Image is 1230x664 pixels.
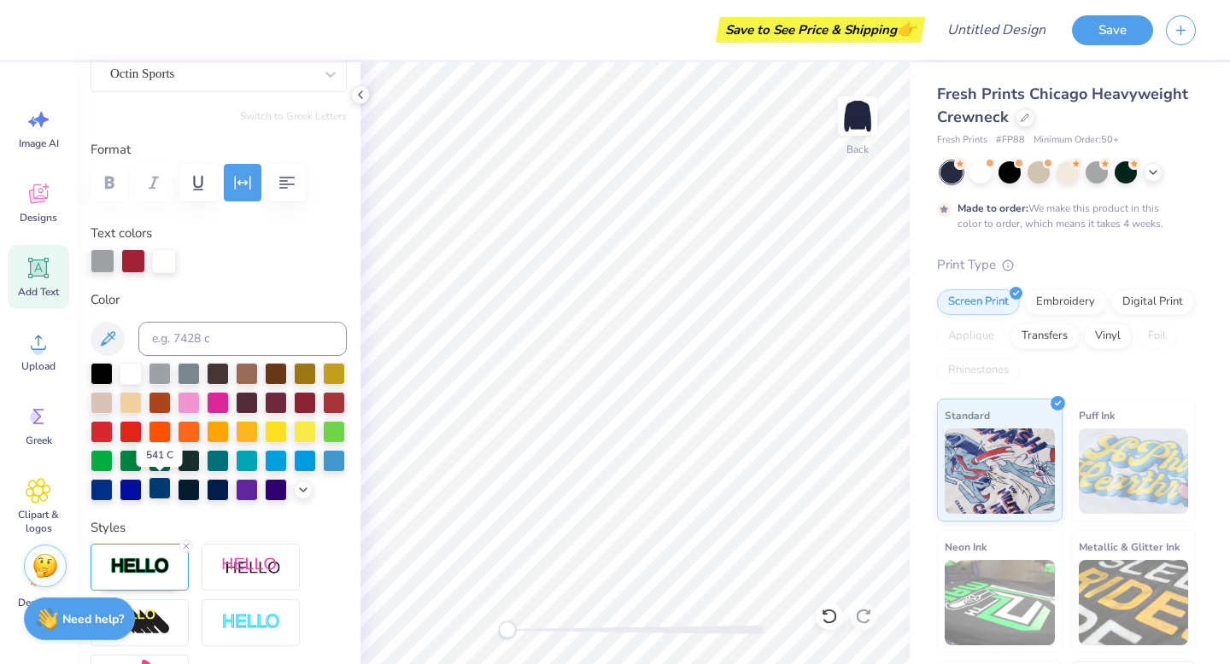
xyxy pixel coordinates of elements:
span: Neon Ink [945,538,987,556]
strong: Made to order: [958,201,1028,215]
div: Vinyl [1084,323,1132,349]
span: Fresh Prints Chicago Heavyweight Crewneck [937,84,1188,127]
span: Upload [21,359,56,373]
label: Styles [91,518,126,538]
label: Color [91,290,347,310]
img: Neon Ink [945,560,1055,645]
div: Accessibility label [499,621,516,638]
span: Puff Ink [1079,406,1115,424]
span: Greek [26,434,52,447]
div: Save to See Price & Shipping [720,17,921,43]
label: Text colors [91,224,152,243]
span: Designs [20,211,57,224]
div: Applique [937,323,1005,349]
div: Foil [1137,323,1177,349]
img: Back [840,99,875,133]
span: 👉 [897,19,916,39]
div: Digital Print [1111,289,1194,315]
img: Puff Ink [1079,428,1189,514]
div: Transfers [1010,323,1079,349]
span: Fresh Prints [937,133,987,148]
span: Standard [945,406,990,424]
input: Untitled Design [934,13,1059,47]
div: Embroidery [1025,289,1106,315]
div: Screen Print [937,289,1020,315]
span: Image AI [19,137,59,150]
img: Standard [945,428,1055,514]
strong: Need help? [62,611,124,627]
img: 3D Illusion [110,609,170,636]
img: Stroke [110,556,170,576]
span: Decorate [18,596,59,609]
img: Metallic & Glitter Ink [1079,560,1189,645]
div: Rhinestones [937,358,1020,383]
div: Print Type [937,255,1196,275]
span: # FP88 [996,133,1025,148]
input: e.g. 7428 c [138,322,347,356]
span: Clipart & logos [10,508,67,535]
div: Back [846,142,869,157]
img: Negative Space [221,613,281,632]
div: We make this product in this color to order, which means it takes 4 weeks. [958,201,1168,231]
button: Save [1072,15,1153,45]
span: Metallic & Glitter Ink [1079,538,1180,556]
span: Add Text [18,285,59,299]
button: Switch to Greek Letters [240,109,347,123]
span: Minimum Order: 50 + [1034,133,1119,148]
label: Format [91,140,347,160]
div: 541 C [137,443,183,467]
img: Shadow [221,556,281,578]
